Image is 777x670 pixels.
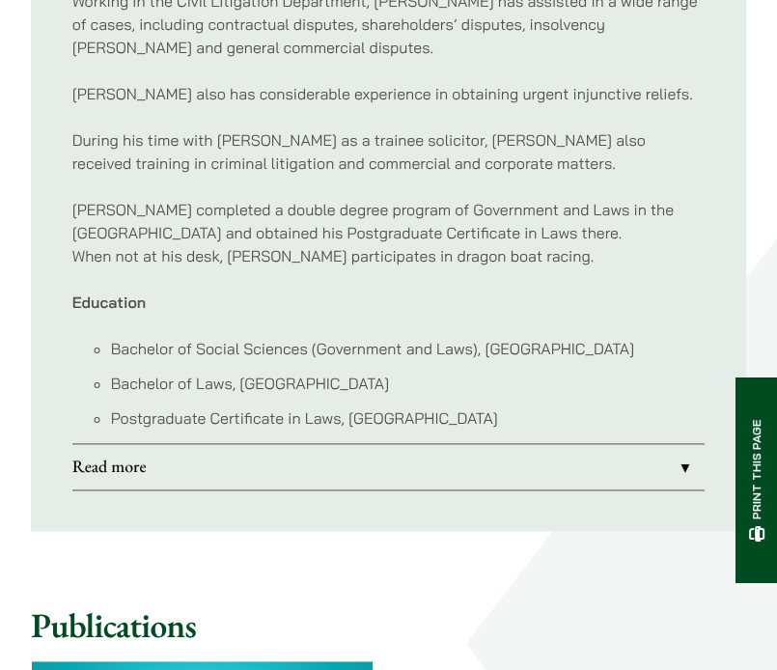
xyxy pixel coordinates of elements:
[111,372,706,395] li: Bachelor of Laws, [GEOGRAPHIC_DATA]
[72,444,706,489] a: Read more
[111,337,706,360] li: Bachelor of Social Sciences (Government and Laws), [GEOGRAPHIC_DATA]
[111,406,706,430] li: Postgraduate Certificate in Laws, [GEOGRAPHIC_DATA]
[31,605,746,647] h2: Publications
[72,198,706,267] p: [PERSON_NAME] completed a double degree program of Government and Laws in the [GEOGRAPHIC_DATA] a...
[72,82,706,105] p: [PERSON_NAME] also has considerable experience in obtaining urgent injunctive reliefs.
[72,293,147,312] strong: Education
[72,128,706,175] p: During his time with [PERSON_NAME] as a trainee solicitor, [PERSON_NAME] also received training i...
